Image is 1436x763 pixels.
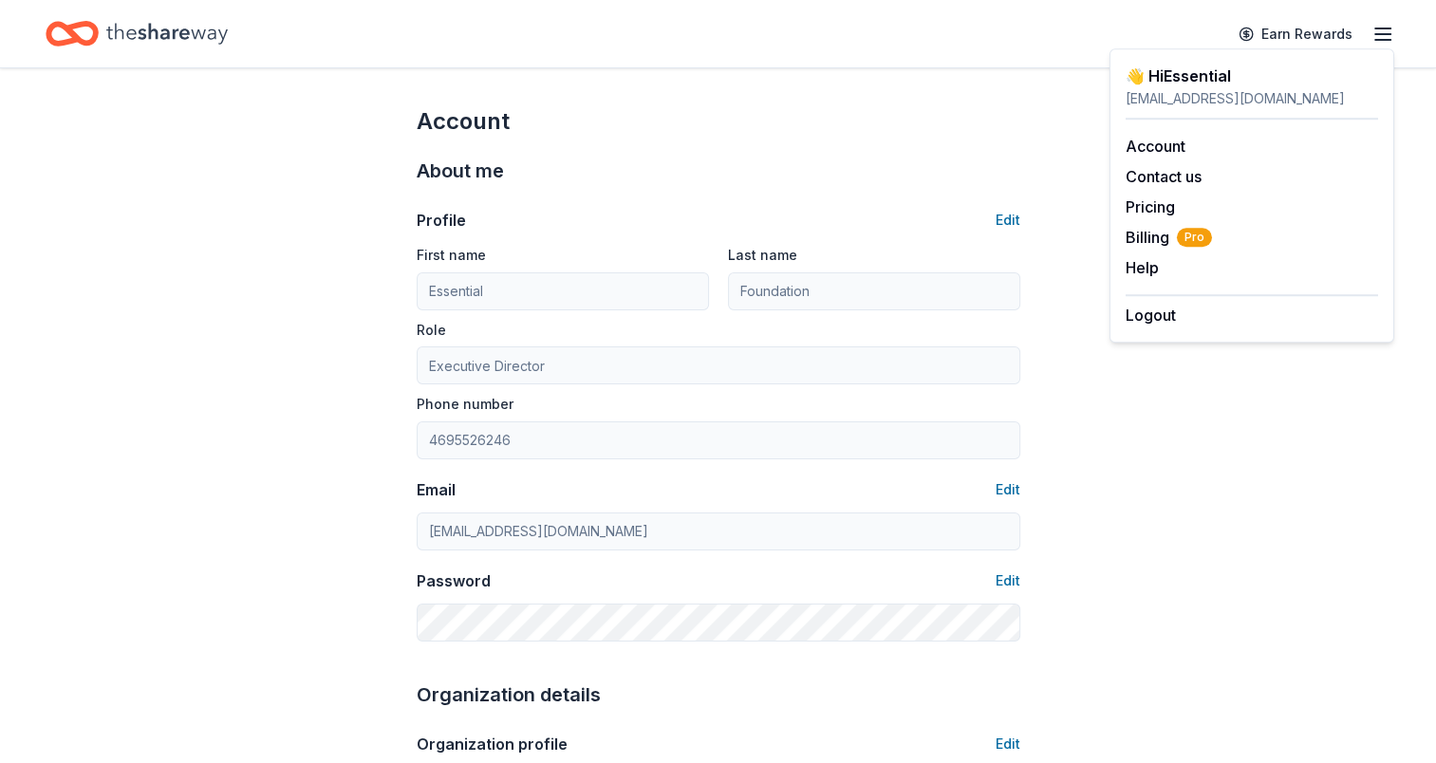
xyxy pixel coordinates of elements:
[1126,87,1378,110] div: [EMAIL_ADDRESS][DOMAIN_NAME]
[1177,228,1212,247] span: Pro
[417,478,456,501] div: Email
[1126,226,1212,249] span: Billing
[728,246,797,265] label: Last name
[1126,304,1176,326] button: Logout
[996,209,1020,232] button: Edit
[1126,165,1202,188] button: Contact us
[1126,256,1159,279] button: Help
[417,395,513,414] label: Phone number
[417,569,491,592] div: Password
[417,733,568,755] div: Organization profile
[1126,197,1175,216] a: Pricing
[417,209,466,232] div: Profile
[1227,17,1364,51] a: Earn Rewards
[46,11,228,56] a: Home
[417,321,446,340] label: Role
[996,733,1020,755] button: Edit
[996,569,1020,592] button: Edit
[417,156,1020,186] div: About me
[1126,137,1185,156] a: Account
[417,679,1020,710] div: Organization details
[1126,65,1378,87] div: 👋 Hi Essential
[1126,226,1212,249] button: BillingPro
[417,106,1020,137] div: Account
[417,246,486,265] label: First name
[996,478,1020,501] button: Edit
